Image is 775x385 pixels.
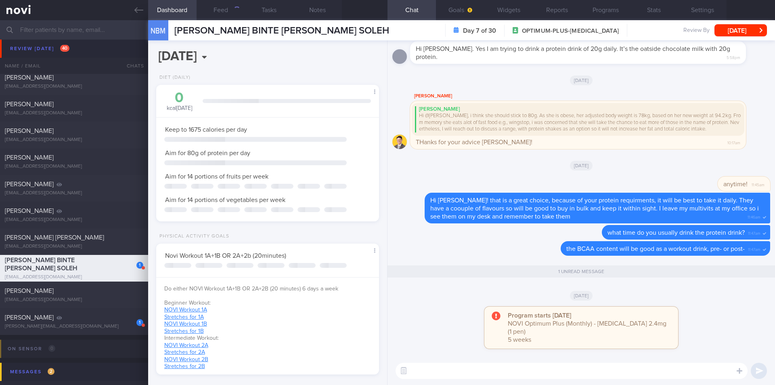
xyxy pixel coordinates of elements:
span: NOVI Optimum Plus (Monthly) - [MEDICAL_DATA] 2.4mg (1 pen) [508,320,666,335]
div: [EMAIL_ADDRESS][DOMAIN_NAME] [5,274,143,280]
span: [DATE] [570,76,593,85]
span: [PERSON_NAME] [5,288,54,294]
span: [DATE] [570,161,593,170]
span: [PERSON_NAME] [5,128,54,134]
span: THanks for your advice [PERSON_NAME]! [416,139,532,145]
span: Keep to 1675 calories per day [165,126,247,133]
span: 2 [48,368,54,375]
div: Diet (Daily) [156,75,191,81]
span: [PERSON_NAME] [5,101,54,107]
span: 0 [48,345,55,352]
span: [PERSON_NAME] [5,154,54,161]
span: Do either NOVI Workout 1A+1B OR 2A+2B (20 minutes) 6 days a week [164,286,338,292]
a: NOVI Workout 1A [164,307,207,313]
div: 1 [136,262,143,269]
span: Intermediate Workout: [164,335,219,341]
span: [PERSON_NAME] [5,181,54,187]
span: 11:47am [748,245,760,252]
span: Beginner Workout: [164,300,211,306]
button: [DATE] [714,24,767,36]
div: [EMAIL_ADDRESS][DOMAIN_NAME] [5,217,143,223]
span: Novi Workout 1A+1B OR 2A+2b (20minutes) [165,252,286,259]
span: Hi [PERSON_NAME]! that is a great choice, because of your protein requirments, it will be best to... [430,197,759,220]
div: [PERSON_NAME][EMAIL_ADDRESS][DOMAIN_NAME] [5,324,143,330]
div: [EMAIL_ADDRESS][DOMAIN_NAME] [5,84,143,90]
span: what time do you usually drink the protein drink? [607,229,745,236]
span: [PERSON_NAME] [5,208,54,214]
div: [EMAIL_ADDRESS][DOMAIN_NAME] [5,297,143,303]
span: Review By [683,27,710,34]
span: [PERSON_NAME] [5,48,54,54]
div: NBM [146,15,170,46]
strong: Day 7 of 30 [463,27,496,35]
div: [EMAIL_ADDRESS][DOMAIN_NAME] [5,244,143,250]
span: [DATE] [570,291,593,301]
a: Stretches for 1A [164,314,204,320]
span: 5 weeks [508,337,531,343]
div: [EMAIL_ADDRESS][DOMAIN_NAME] [5,137,143,143]
a: Stretches for 2B [164,364,205,369]
a: Stretches for 2A [164,349,205,355]
a: NOVI Workout 2A [164,343,208,348]
span: the BCAA content will be good as a workout drink, pre- or post- [566,246,745,252]
span: 11:45am [752,180,765,188]
div: [EMAIL_ADDRESS][DOMAIN_NAME] [5,57,143,63]
span: [PERSON_NAME] [5,74,54,81]
div: 1 [136,319,143,326]
div: Messages [8,366,57,377]
span: [PERSON_NAME] BINTE [PERSON_NAME] SOLEH [5,257,77,271]
div: Physical Activity Goals [156,234,229,240]
span: Hi [PERSON_NAME]. Yes I am trying to drink a protein drink of 20g daily. It’s the oatside chocola... [416,46,730,60]
div: On sensor [6,343,57,354]
span: 10:17am [727,138,740,146]
a: Stretches for 1B [164,328,204,334]
div: kcal [DATE] [164,91,195,112]
span: Aim for 14 portions of vegetables per week [165,197,285,203]
span: [PERSON_NAME] BINTE [PERSON_NAME] SOLEH [174,26,389,36]
strong: Program starts [DATE] [508,312,571,319]
span: 11:47am [748,229,760,236]
div: [EMAIL_ADDRESS][DOMAIN_NAME] [5,110,143,116]
span: OPTIMUM-PLUS-[MEDICAL_DATA] [522,27,619,35]
span: 5:58pm [727,53,740,61]
span: anytime! [723,181,748,187]
div: [EMAIL_ADDRESS][DOMAIN_NAME] [5,190,143,196]
span: [PERSON_NAME] [PERSON_NAME] [5,234,104,241]
div: [PERSON_NAME] [415,106,741,113]
a: NOVI Workout 2B [164,357,208,362]
div: Hi @[PERSON_NAME], i think she should stick to 80g. As she is obese, her adjusted body weight is ... [415,113,741,133]
span: Aim for 80g of protein per day [165,150,250,156]
div: [EMAIL_ADDRESS][DOMAIN_NAME] [5,164,143,170]
span: [PERSON_NAME] [5,314,54,321]
span: Aim for 14 portions of fruits per week [165,173,268,180]
a: NOVI Workout 1B [164,321,207,327]
span: 11:46am [748,212,760,220]
div: [PERSON_NAME] [410,91,770,101]
div: 0 [164,91,195,105]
